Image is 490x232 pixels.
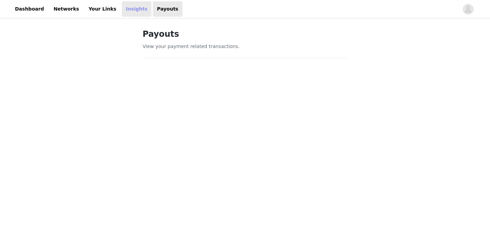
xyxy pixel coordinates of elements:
a: Insights [122,1,151,17]
a: Networks [49,1,83,17]
a: Payouts [153,1,182,17]
p: View your payment related transactions. [143,43,347,50]
h1: Payouts [143,28,347,40]
a: Dashboard [11,1,48,17]
div: avatar [465,4,471,15]
a: Your Links [84,1,120,17]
